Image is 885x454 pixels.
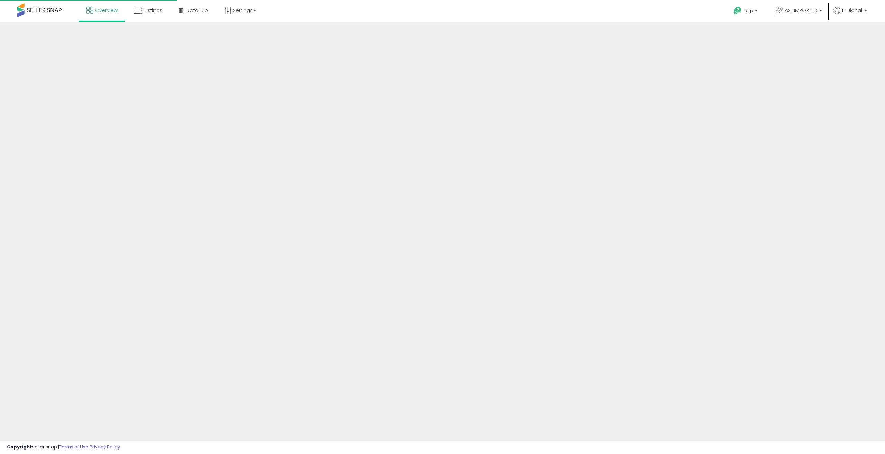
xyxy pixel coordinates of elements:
span: Hi Jignal [842,7,862,14]
span: ASL IMPORTED [785,7,817,14]
span: Listings [145,7,162,14]
span: Help [744,8,753,14]
span: Overview [95,7,118,14]
a: Help [728,1,765,22]
i: Get Help [733,6,742,15]
a: Hi Jignal [833,7,867,22]
span: DataHub [186,7,208,14]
